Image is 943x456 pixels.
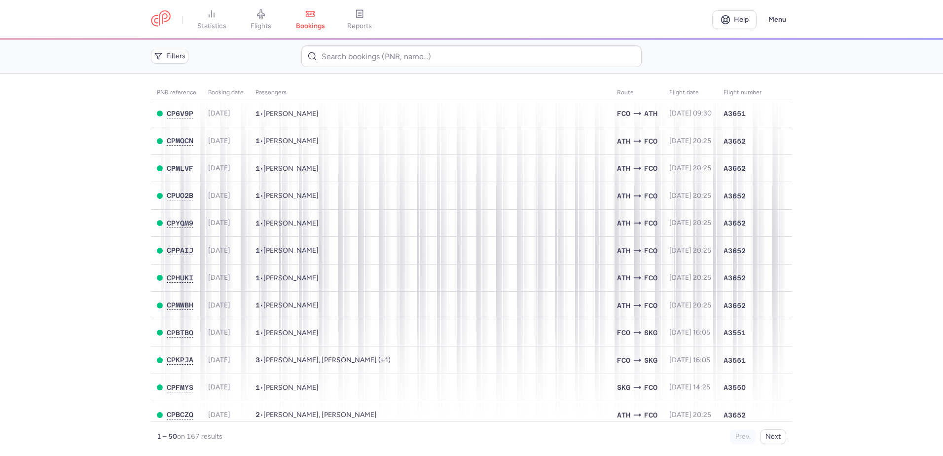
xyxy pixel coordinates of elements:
input: Search bookings (PNR, name...) [301,45,641,67]
span: ATH [644,108,657,119]
span: Dimitrios KAPLANIS [263,383,319,392]
span: • [255,191,319,200]
span: CPPAIJ [167,246,193,254]
a: flights [236,9,286,31]
span: A3652 [724,163,746,173]
span: A3652 [724,246,746,256]
span: 1 [255,110,260,117]
button: CPMLVF [167,164,193,173]
button: CPMWBH [167,301,193,309]
span: CPUO2B [167,191,193,199]
span: ATH [617,190,630,201]
strong: 1 – 50 [157,432,177,441]
span: bookings [296,22,325,31]
button: CPFMYS [167,383,193,392]
span: flights [251,22,271,31]
span: CPFMYS [167,383,193,391]
span: [DATE] 20:25 [669,301,711,309]
span: CPBCZQ [167,411,193,418]
button: CPHUKI [167,274,193,282]
span: A3652 [724,273,746,283]
span: [DATE] [208,219,230,227]
span: statistics [197,22,226,31]
button: CPBCZQ [167,411,193,419]
span: FCO [644,382,657,393]
span: ATH [617,136,630,147]
button: CPBTBQ [167,329,193,337]
a: statistics [187,9,236,31]
span: [DATE] [208,191,230,200]
button: CPPAIJ [167,246,193,255]
span: [DATE] [208,164,230,172]
span: [DATE] 20:25 [669,411,711,419]
span: 1 [255,329,260,337]
span: CPMLVF [167,164,193,172]
span: [DATE] 14:25 [669,383,710,391]
span: A3652 [724,136,746,146]
span: [DATE] 20:25 [669,273,711,282]
span: Gabriele MATRAXIA [263,137,319,145]
span: [DATE] [208,273,230,282]
span: • [255,164,319,173]
span: FCO [644,136,657,147]
span: 1 [255,246,260,254]
span: [DATE] [208,328,230,337]
span: FCO [617,108,630,119]
span: CPMQCN [167,137,193,145]
span: • [255,329,319,337]
span: 2 [255,411,260,418]
span: [DATE] [208,109,230,117]
span: ATH [617,410,630,420]
span: A3550 [724,382,746,392]
span: [DATE] [208,137,230,145]
span: CPBTBQ [167,329,193,337]
span: 1 [255,219,260,227]
span: FCO [644,272,657,283]
span: A3652 [724,410,746,420]
span: CP6V9P [167,110,193,117]
span: FCO [644,300,657,311]
span: Sofia ZANUZZI [263,219,319,228]
button: Menu [762,10,792,29]
span: Valeria ARNALDI, Matteo DI STEFANO [263,411,377,419]
button: CPKPJA [167,356,193,364]
span: [DATE] 09:30 [669,109,712,117]
span: • [255,137,319,145]
span: • [255,411,377,419]
span: • [255,110,319,118]
span: [DATE] 16:05 [669,328,710,337]
span: FCO [617,355,630,366]
span: [DATE] [208,411,230,419]
span: A3551 [724,328,746,338]
th: Flight number [718,85,767,100]
span: Dafiny ROSSI [263,110,319,118]
span: Androniki PAPATHANASI [263,329,319,337]
th: Booking date [202,85,250,100]
span: 3 [255,356,260,364]
span: [DATE] 20:25 [669,164,711,172]
span: Eduardo ANDRIA, Ersilia BRANCACCIO, Alberto ANDRIA [263,356,391,364]
span: FCO [644,218,657,228]
span: 1 [255,274,260,282]
span: [DATE] 20:25 [669,219,711,227]
span: Filters [166,52,185,60]
span: FCO [644,245,657,256]
button: Filters [151,49,188,64]
a: Help [712,10,757,29]
span: [DATE] 20:25 [669,137,711,145]
span: • [255,356,391,364]
span: A3652 [724,218,746,228]
th: Route [611,85,663,100]
span: [DATE] 20:25 [669,191,711,200]
span: [DATE] [208,246,230,255]
a: CitizenPlane red outlined logo [151,10,171,29]
span: Pati MAGOMEDOVA [263,246,319,255]
span: [DATE] 16:05 [669,356,710,364]
span: ATH [617,272,630,283]
span: A3651 [724,109,746,118]
span: SKG [644,327,657,338]
span: Daria DIXON [263,191,319,200]
span: • [255,274,319,282]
